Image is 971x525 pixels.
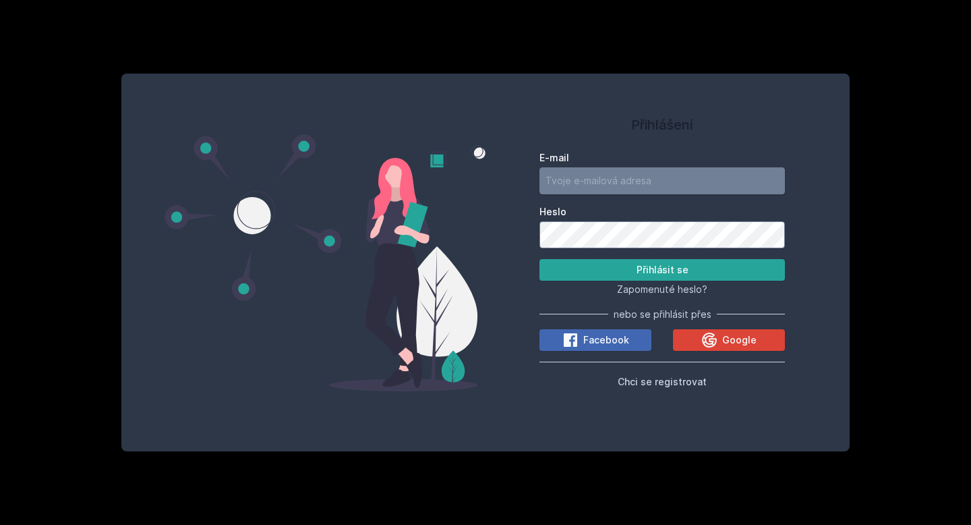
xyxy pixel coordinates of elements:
[617,283,707,295] span: Zapomenuté heslo?
[614,308,711,321] span: nebo se přihlásit přes
[583,333,629,347] span: Facebook
[673,329,785,351] button: Google
[539,205,785,219] label: Heslo
[539,167,785,194] input: Tvoje e-mailová adresa
[539,115,785,135] h1: Přihlášení
[539,151,785,165] label: E-mail
[618,376,707,387] span: Chci se registrovat
[539,259,785,281] button: Přihlásit se
[539,329,651,351] button: Facebook
[618,373,707,389] button: Chci se registrovat
[722,333,757,347] span: Google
